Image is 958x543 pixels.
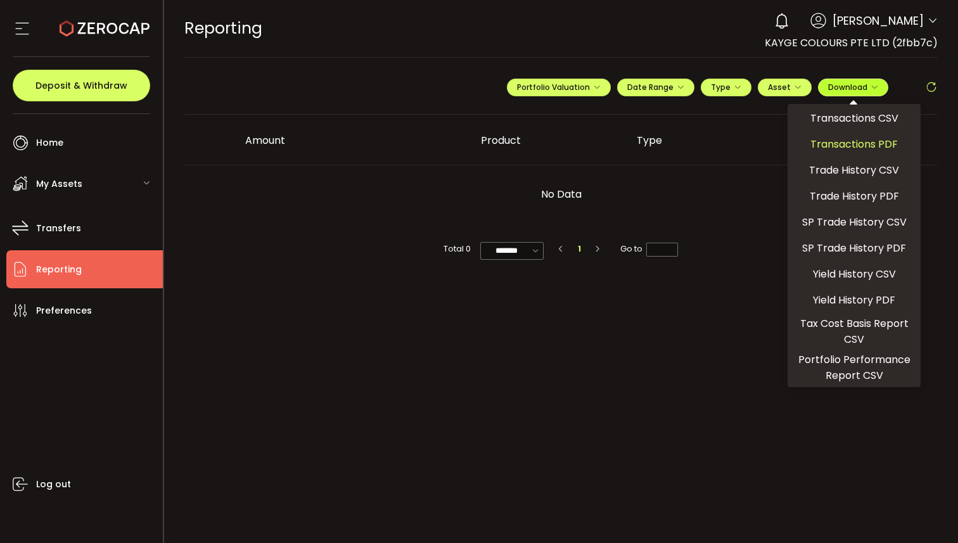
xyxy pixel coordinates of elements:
[36,302,92,320] span: Preferences
[809,162,899,178] span: Trade History CSV
[802,240,906,256] span: SP Trade History PDF
[802,214,907,230] span: SP Trade History CSV
[627,82,684,93] span: Date Range
[833,12,924,29] span: [PERSON_NAME]
[373,176,750,214] p: No Data
[810,136,898,152] span: Transactions PDF
[35,81,127,90] span: Deposit & Withdraw
[813,292,895,308] span: Yield History PDF
[793,316,916,347] span: Tax Cost Basis Report CSV
[572,242,586,256] li: 1
[471,133,627,148] div: Product
[36,219,81,238] span: Transfers
[620,242,678,256] span: Go to
[810,110,898,126] span: Transactions CSV
[36,475,71,494] span: Log out
[782,129,938,151] div: Created At
[828,82,878,93] span: Download
[36,175,82,193] span: My Assets
[36,134,63,152] span: Home
[36,260,82,279] span: Reporting
[235,133,471,148] div: Amount
[810,188,899,204] span: Trade History PDF
[184,17,262,39] span: Reporting
[768,82,791,93] span: Asset
[818,79,888,96] button: Download
[13,70,150,101] button: Deposit & Withdraw
[507,79,611,96] button: Portfolio Valuation
[765,35,938,50] span: KAYGE COLOURS PTE LTD (2fbb7c)
[711,82,741,93] span: Type
[813,266,896,282] span: Yield History CSV
[793,352,916,383] span: Portfolio Performance Report CSV
[517,82,601,93] span: Portfolio Valuation
[444,242,471,256] span: Total 0
[627,133,782,148] div: Type
[758,79,812,96] button: Asset
[617,79,694,96] button: Date Range
[807,406,958,543] iframe: Chat Widget
[701,79,751,96] button: Type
